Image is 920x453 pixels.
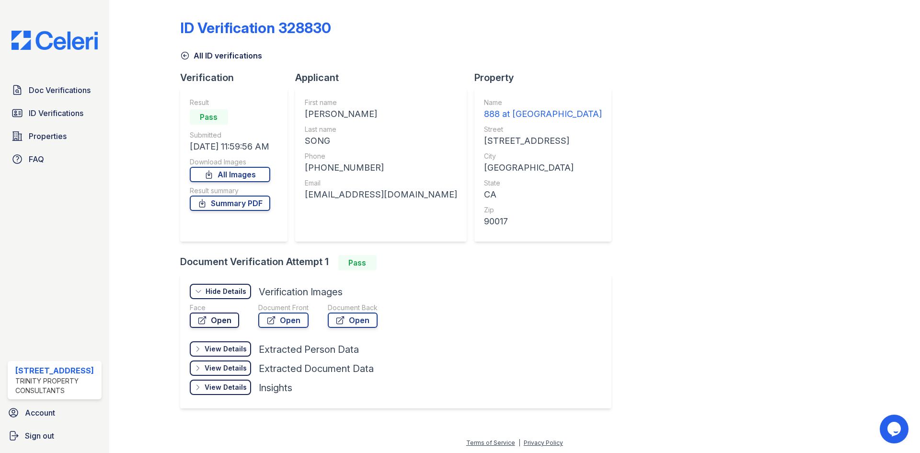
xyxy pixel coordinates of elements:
div: Pass [190,109,228,125]
div: Zip [484,205,602,215]
div: [EMAIL_ADDRESS][DOMAIN_NAME] [305,188,457,201]
div: Insights [259,381,292,395]
div: State [484,178,602,188]
a: FAQ [8,150,102,169]
div: SONG [305,134,457,148]
div: Trinity Property Consultants [15,376,98,395]
div: View Details [205,383,247,392]
a: All Images [190,167,270,182]
div: Document Verification Attempt 1 [180,255,619,270]
a: Open [190,313,239,328]
div: Name [484,98,602,107]
div: [STREET_ADDRESS] [484,134,602,148]
div: Phone [305,151,457,161]
div: [PHONE_NUMBER] [305,161,457,174]
div: Result [190,98,270,107]
div: View Details [205,344,247,354]
div: First name [305,98,457,107]
div: ID Verification 328830 [180,19,331,36]
span: ID Verifications [29,107,83,119]
div: Document Front [258,303,309,313]
span: FAQ [29,153,44,165]
div: Submitted [190,130,270,140]
div: Result summary [190,186,270,196]
img: CE_Logo_Blue-a8612792a0a2168367f1c8372b55b34899dd931a85d93a1a3d3e32e68fde9ad4.png [4,31,105,50]
div: Face [190,303,239,313]
a: Privacy Policy [524,439,563,446]
div: Last name [305,125,457,134]
div: 888 at [GEOGRAPHIC_DATA] [484,107,602,121]
a: Doc Verifications [8,81,102,100]
div: Extracted Document Data [259,362,374,375]
div: [PERSON_NAME] [305,107,457,121]
a: Account [4,403,105,422]
div: Hide Details [206,287,246,296]
div: Applicant [295,71,474,84]
div: Street [484,125,602,134]
div: City [484,151,602,161]
a: Open [328,313,378,328]
div: Document Back [328,303,378,313]
div: Extracted Person Data [259,343,359,356]
a: Sign out [4,426,105,445]
a: Summary PDF [190,196,270,211]
div: [GEOGRAPHIC_DATA] [484,161,602,174]
div: [DATE] 11:59:56 AM [190,140,270,153]
div: CA [484,188,602,201]
div: Verification Images [259,285,343,299]
div: Pass [338,255,377,270]
a: Name 888 at [GEOGRAPHIC_DATA] [484,98,602,121]
span: Properties [29,130,67,142]
a: Open [258,313,309,328]
span: Doc Verifications [29,84,91,96]
a: Properties [8,127,102,146]
a: Terms of Service [466,439,515,446]
div: [STREET_ADDRESS] [15,365,98,376]
div: Verification [180,71,295,84]
a: ID Verifications [8,104,102,123]
div: Email [305,178,457,188]
iframe: chat widget [880,415,910,443]
a: All ID verifications [180,50,262,61]
span: Sign out [25,430,54,441]
div: View Details [205,363,247,373]
span: Account [25,407,55,418]
div: Download Images [190,157,270,167]
div: 90017 [484,215,602,228]
div: Property [474,71,619,84]
div: | [518,439,520,446]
